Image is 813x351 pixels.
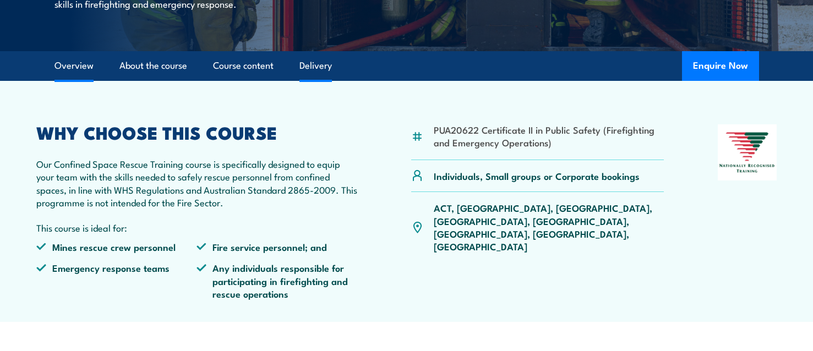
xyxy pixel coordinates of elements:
[36,261,197,300] li: Emergency response teams
[718,124,777,180] img: Nationally Recognised Training logo.
[213,51,274,80] a: Course content
[299,51,332,80] a: Delivery
[36,124,358,140] h2: WHY CHOOSE THIS COURSE
[197,261,357,300] li: Any individuals responsible for participating in firefighting and rescue operations
[434,123,664,149] li: PUA20622 Certificate II in Public Safety (Firefighting and Emergency Operations)
[36,240,197,253] li: Mines rescue crew personnel
[36,157,358,209] p: Our Confined Space Rescue Training course is specifically designed to equip your team with the sk...
[434,201,664,253] p: ACT, [GEOGRAPHIC_DATA], [GEOGRAPHIC_DATA], [GEOGRAPHIC_DATA], [GEOGRAPHIC_DATA], [GEOGRAPHIC_DATA...
[36,221,358,234] p: This course is ideal for:
[682,51,759,81] button: Enquire Now
[434,169,640,182] p: Individuals, Small groups or Corporate bookings
[119,51,187,80] a: About the course
[197,240,357,253] li: Fire service personnel; and
[54,51,94,80] a: Overview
